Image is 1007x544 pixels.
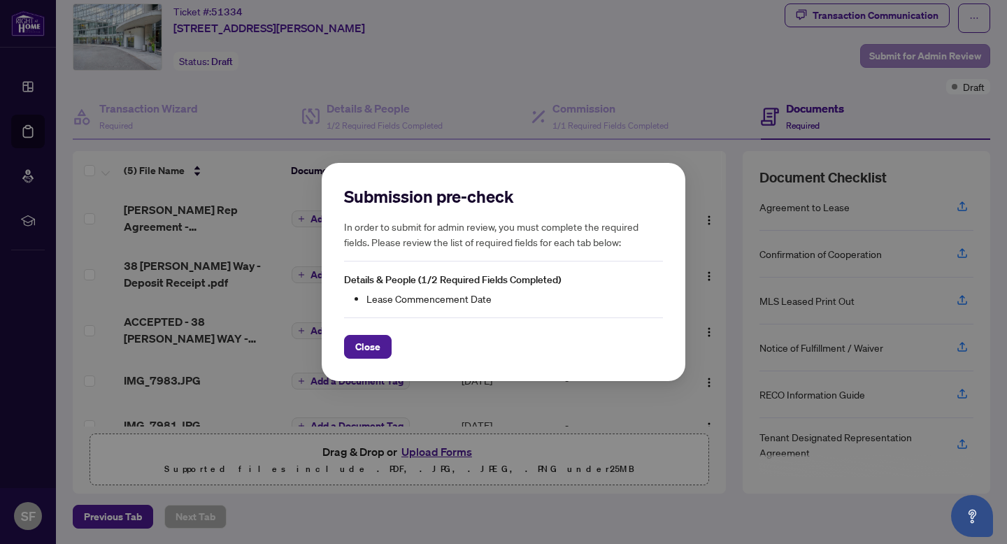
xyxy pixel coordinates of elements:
[355,336,380,358] span: Close
[344,335,392,359] button: Close
[344,219,663,250] h5: In order to submit for admin review, you must complete the required fields. Please review the lis...
[344,273,561,286] span: Details & People (1/2 Required Fields Completed)
[366,291,663,306] li: Lease Commencement Date
[344,185,663,208] h2: Submission pre-check
[951,495,993,537] button: Open asap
